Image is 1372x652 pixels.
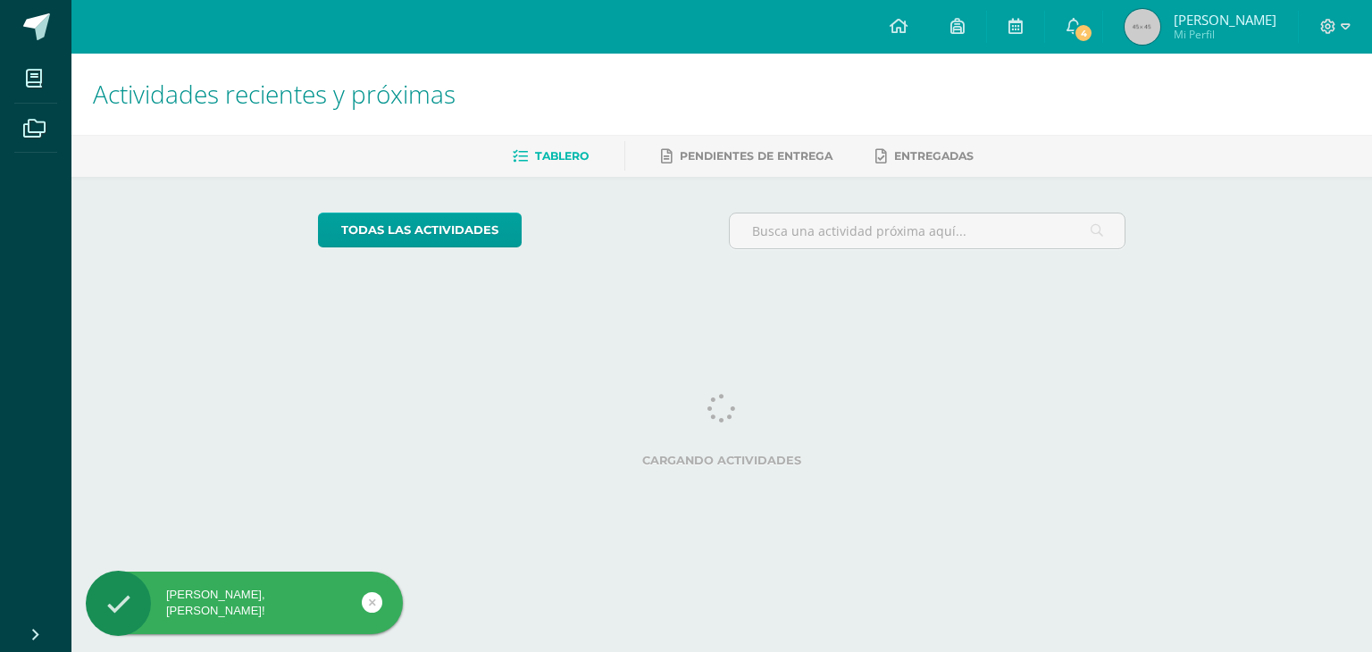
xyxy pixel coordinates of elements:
span: 4 [1074,23,1093,43]
span: Actividades recientes y próximas [93,77,456,111]
a: todas las Actividades [318,213,522,247]
label: Cargando actividades [318,454,1126,467]
span: [PERSON_NAME] [1174,11,1276,29]
a: Tablero [513,142,589,171]
span: Mi Perfil [1174,27,1276,42]
span: Pendientes de entrega [680,149,832,163]
input: Busca una actividad próxima aquí... [730,213,1125,248]
img: 45x45 [1125,9,1160,45]
a: Entregadas [875,142,974,171]
a: Pendientes de entrega [661,142,832,171]
span: Tablero [535,149,589,163]
div: [PERSON_NAME], [PERSON_NAME]! [86,587,403,619]
span: Entregadas [894,149,974,163]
